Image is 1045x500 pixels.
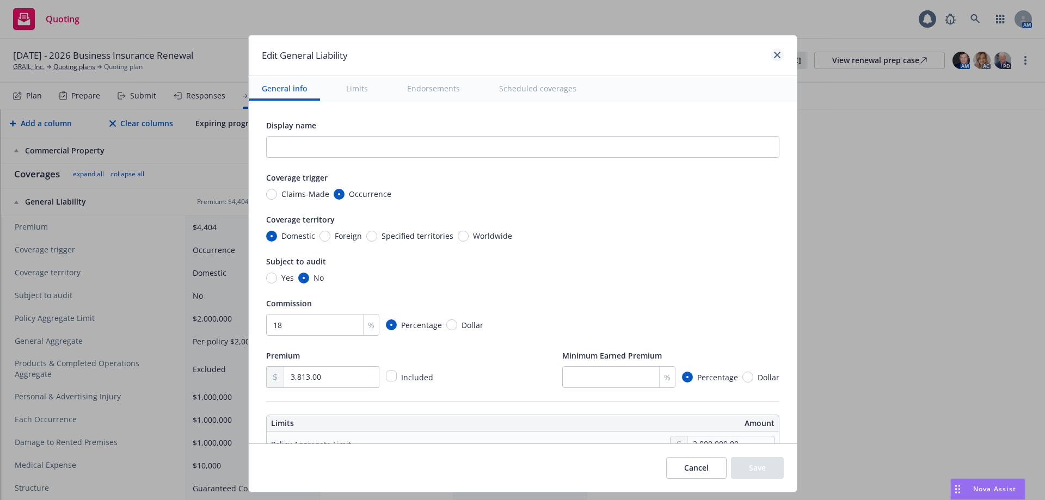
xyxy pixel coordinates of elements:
input: Occurrence [334,189,345,200]
input: Claims-Made [266,189,277,200]
button: General info [249,76,320,101]
span: Dollar [462,319,483,331]
span: Percentage [401,319,442,331]
span: Included [401,372,433,382]
input: Worldwide [458,231,469,242]
input: 0.00 [688,436,773,452]
span: Coverage territory [266,214,335,225]
button: Scheduled coverages [486,76,589,101]
span: Coverage trigger [266,172,328,183]
span: Premium [266,350,300,361]
a: close [771,48,784,61]
input: No [298,273,309,283]
input: Dollar [446,319,457,330]
span: Specified territories [382,230,453,242]
input: 0.00 [284,367,378,387]
th: Amount [528,415,779,431]
span: Domestic [281,230,315,242]
div: Drag to move [951,479,964,499]
span: Minimum Earned Premium [562,350,662,361]
input: Specified territories [366,231,377,242]
input: Domestic [266,231,277,242]
input: Dollar [742,372,753,382]
button: Nova Assist [950,478,1025,500]
th: Limits [267,415,471,431]
div: Policy Aggregate Limit [271,439,351,450]
input: Yes [266,273,277,283]
span: Foreign [335,230,362,242]
span: Nova Assist [973,484,1016,493]
span: Claims-Made [281,188,329,200]
span: Worldwide [473,230,512,242]
span: Commission [266,298,312,308]
button: Cancel [666,457,727,479]
span: Dollar [758,372,779,383]
button: Endorsements [394,76,473,101]
input: Percentage [386,319,397,330]
input: Foreign [319,231,330,242]
span: Occurrence [349,188,391,200]
span: % [368,319,374,331]
span: No [313,272,324,283]
button: Limits [333,76,381,101]
span: % [664,372,671,383]
span: Yes [281,272,294,283]
span: Percentage [697,372,738,383]
h1: Edit General Liability [262,48,348,63]
span: Display name [266,120,316,131]
input: Percentage [682,372,693,382]
span: Subject to audit [266,256,326,267]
